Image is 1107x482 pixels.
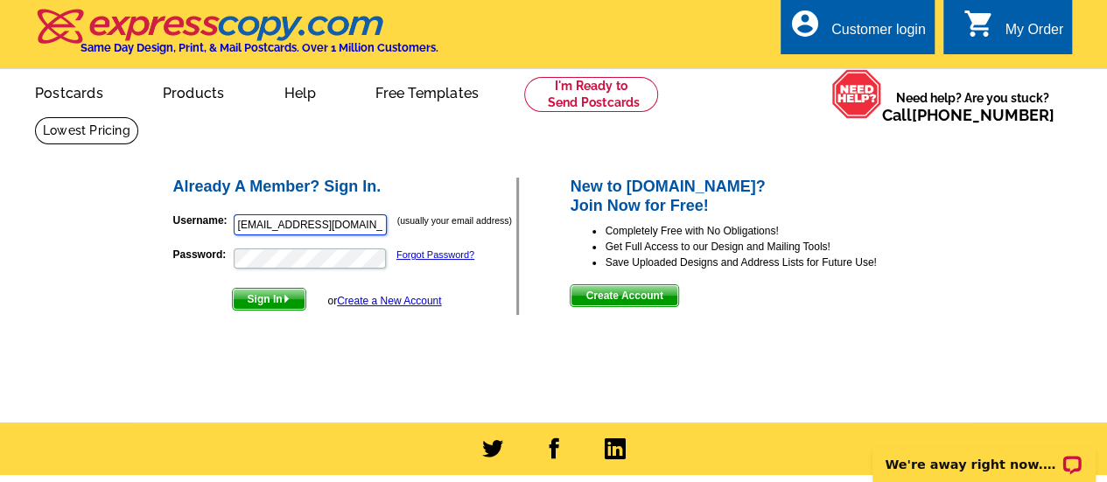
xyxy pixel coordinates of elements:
li: Save Uploaded Designs and Address Lists for Future Use! [605,255,936,270]
div: Customer login [831,22,926,46]
div: or [327,293,441,309]
a: shopping_cart My Order [963,19,1063,41]
label: Username: [173,213,232,228]
iframe: LiveChat chat widget [861,427,1107,482]
img: button-next-arrow-white.png [283,295,291,303]
a: Create a New Account [337,295,441,307]
li: Get Full Access to our Design and Mailing Tools! [605,239,936,255]
li: Completely Free with No Obligations! [605,223,936,239]
a: [PHONE_NUMBER] [912,106,1054,124]
a: Free Templates [347,71,507,112]
button: Create Account [570,284,678,307]
a: Products [135,71,253,112]
h2: New to [DOMAIN_NAME]? Join Now for Free! [570,178,936,215]
a: Help [256,71,344,112]
a: Postcards [7,71,131,112]
i: account_circle [789,8,821,39]
a: account_circle Customer login [789,19,926,41]
span: Create Account [571,285,677,306]
span: Sign In [233,289,305,310]
i: shopping_cart [963,8,994,39]
img: help [831,69,882,119]
a: Same Day Design, Print, & Mail Postcards. Over 1 Million Customers. [35,21,438,54]
button: Sign In [232,288,306,311]
h2: Already A Member? Sign In. [173,178,517,197]
small: (usually your email address) [397,215,512,226]
span: Call [882,106,1054,124]
div: My Order [1005,22,1063,46]
a: Forgot Password? [396,249,474,260]
h4: Same Day Design, Print, & Mail Postcards. Over 1 Million Customers. [81,41,438,54]
label: Password: [173,247,232,262]
span: Need help? Are you stuck? [882,89,1063,124]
